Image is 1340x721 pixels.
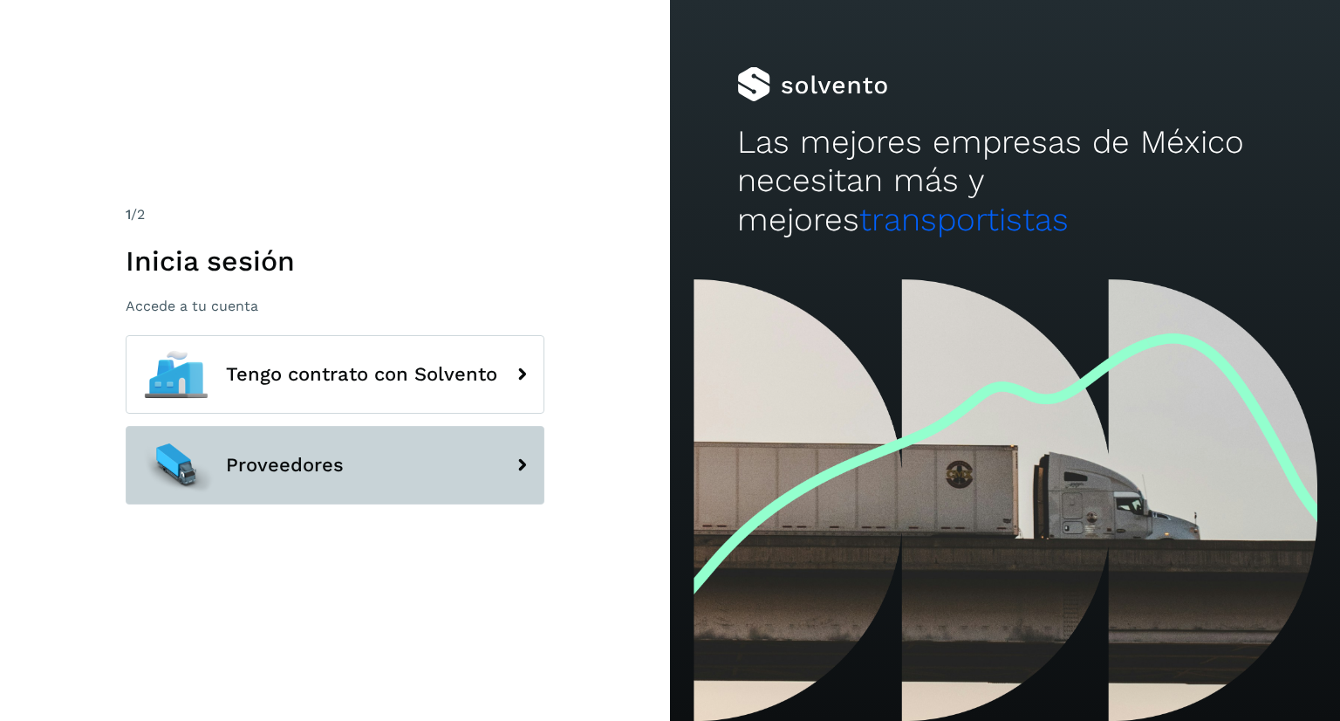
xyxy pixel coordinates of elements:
[226,364,497,385] span: Tengo contrato con Solvento
[126,426,544,505] button: Proveedores
[226,455,344,476] span: Proveedores
[126,298,544,314] p: Accede a tu cuenta
[126,244,544,278] h1: Inicia sesión
[859,201,1069,238] span: transportistas
[126,206,131,223] span: 1
[737,123,1273,239] h2: Las mejores empresas de México necesitan más y mejores
[126,204,544,225] div: /2
[126,335,544,414] button: Tengo contrato con Solvento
